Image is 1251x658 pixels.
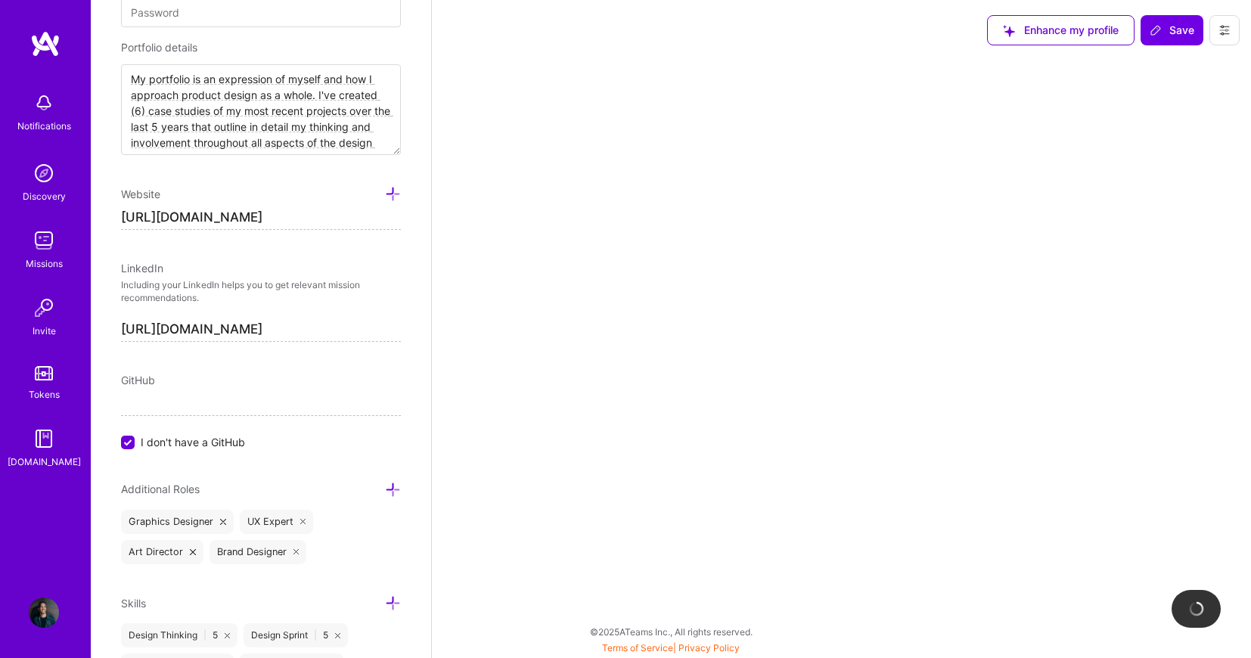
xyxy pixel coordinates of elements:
[1150,23,1194,38] span: Save
[220,519,226,525] i: icon Close
[602,642,673,653] a: Terms of Service
[300,519,306,525] i: icon Close
[121,64,401,155] textarea: My portfolio is an expression of myself and how I approach product design as a whole. I've create...
[121,510,234,534] div: Graphics Designer
[602,642,740,653] span: |
[29,88,59,118] img: bell
[29,225,59,256] img: teamwork
[1003,25,1015,37] i: icon SuggestedTeams
[29,158,59,188] img: discovery
[240,510,314,534] div: UX Expert
[335,633,340,638] i: icon Close
[121,39,401,55] div: Portfolio details
[30,30,61,57] img: logo
[121,597,146,610] span: Skills
[23,188,66,204] div: Discovery
[29,597,59,628] img: User Avatar
[26,256,63,272] div: Missions
[121,262,163,275] span: LinkedIn
[121,206,401,230] input: http://...
[987,15,1135,45] button: Enhance my profile
[678,642,740,653] a: Privacy Policy
[17,118,71,134] div: Notifications
[141,434,245,450] span: I don't have a GitHub
[121,279,401,305] p: Including your LinkedIn helps you to get relevant mission recommendations.
[1003,23,1119,38] span: Enhance my profile
[210,540,307,564] div: Brand Designer
[121,483,200,495] span: Additional Roles
[203,629,206,641] span: |
[190,549,196,555] i: icon Close
[8,454,81,470] div: [DOMAIN_NAME]
[121,540,203,564] div: Art Director
[25,597,63,628] a: User Avatar
[91,613,1251,650] div: © 2025 ATeams Inc., All rights reserved.
[29,424,59,454] img: guide book
[293,549,300,555] i: icon Close
[121,188,160,200] span: Website
[29,293,59,323] img: Invite
[121,374,155,386] span: GitHub
[121,623,237,647] div: Design Thinking 5
[29,386,60,402] div: Tokens
[244,623,348,647] div: Design Sprint 5
[314,629,317,641] span: |
[35,366,53,380] img: tokens
[33,323,56,339] div: Invite
[1141,15,1203,45] button: Save
[225,633,230,638] i: icon Close
[1186,598,1207,619] img: loading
